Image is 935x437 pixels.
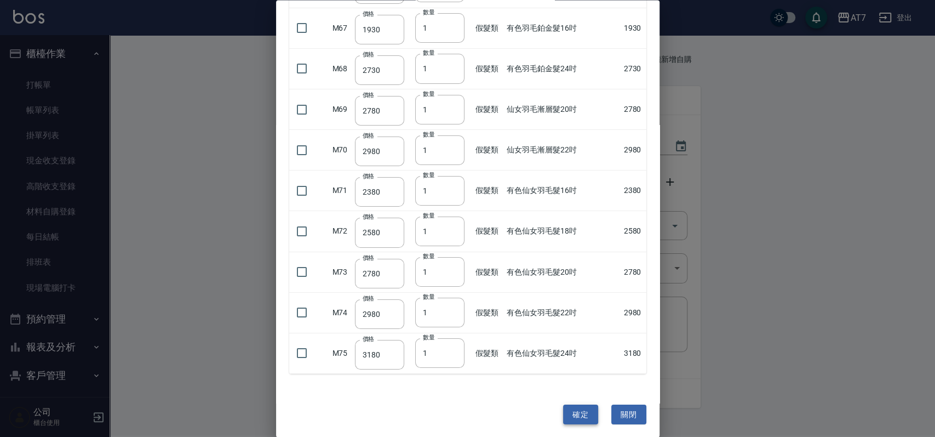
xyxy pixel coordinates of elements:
label: 數量 [423,89,434,98]
button: 確定 [563,404,598,424]
td: 2780 [621,252,646,292]
td: M71 [330,170,353,211]
td: 2730 [621,48,646,89]
label: 價格 [363,334,374,343]
td: M73 [330,252,353,292]
label: 價格 [363,132,374,140]
td: 有色仙女羽毛髮20吋 [504,252,621,292]
td: 有色羽毛鉑金髮24吋 [504,48,621,89]
label: 數量 [423,130,434,138]
td: 假髮類 [473,292,504,333]
td: 有色仙女羽毛髮24吋 [504,333,621,373]
td: 1930 [621,8,646,48]
td: M69 [330,89,353,129]
label: 價格 [363,294,374,302]
label: 價格 [363,50,374,58]
label: 數量 [423,49,434,57]
td: 假髮類 [473,89,504,129]
label: 數量 [423,211,434,219]
td: 2980 [621,129,646,170]
label: 價格 [363,253,374,262]
td: 有色仙女羽毛髮16吋 [504,170,621,211]
td: 假髮類 [473,48,504,89]
td: 有色仙女羽毛髮18吋 [504,211,621,251]
td: 3180 [621,333,646,373]
td: 2580 [621,211,646,251]
td: M67 [330,8,353,48]
td: 假髮類 [473,252,504,292]
td: 仙女羽毛漸層髮22吋 [504,129,621,170]
label: 數量 [423,8,434,16]
td: 假髮類 [473,333,504,373]
td: 有色仙女羽毛髮22吋 [504,292,621,333]
td: M72 [330,211,353,251]
td: 假髮類 [473,211,504,251]
td: 2380 [621,170,646,211]
label: 數量 [423,293,434,301]
td: 仙女羽毛漸層髮20吋 [504,89,621,129]
td: 假髮類 [473,170,504,211]
td: 2780 [621,89,646,129]
td: M75 [330,333,353,373]
label: 價格 [363,9,374,18]
td: 有色羽毛鉑金髮16吋 [504,8,621,48]
label: 價格 [363,91,374,99]
label: 數量 [423,171,434,179]
label: 價格 [363,213,374,221]
label: 價格 [363,172,374,180]
td: M74 [330,292,353,333]
td: 假髮類 [473,8,504,48]
label: 數量 [423,333,434,342]
td: M68 [330,48,353,89]
td: 2980 [621,292,646,333]
td: 假髮類 [473,129,504,170]
td: M70 [330,129,353,170]
label: 數量 [423,252,434,260]
button: 關閉 [611,404,646,424]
